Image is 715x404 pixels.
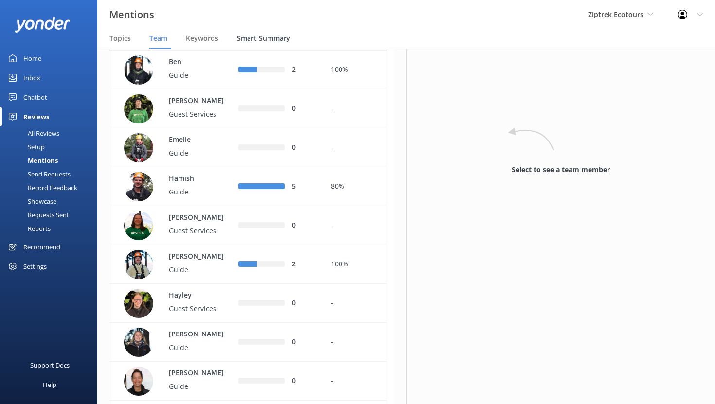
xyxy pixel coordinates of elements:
div: Record Feedback [6,181,77,194]
div: Support Docs [30,355,70,375]
div: row [109,323,387,362]
p: Guide [169,264,232,275]
div: 5 [292,181,316,192]
div: 0 [292,104,316,114]
div: row [109,362,387,401]
div: Settings [23,257,47,276]
div: row [109,89,387,128]
div: Help [43,375,56,394]
div: All Reviews [6,126,59,140]
div: 100% [331,65,379,75]
div: Send Requests [6,167,71,181]
div: 0 [292,298,316,309]
a: Requests Sent [6,208,97,222]
p: [PERSON_NAME] [169,251,232,262]
div: 2 [292,65,316,75]
p: Emelie [169,135,232,145]
img: 60-1745797844.JPG [124,172,153,201]
a: Showcase [6,194,97,208]
div: row [109,284,387,323]
div: - [331,298,379,309]
div: - [331,104,379,114]
div: 100% [331,259,379,270]
p: [PERSON_NAME] [169,368,232,379]
span: Keywords [186,34,218,43]
img: 60-1750636258.JPG [124,250,153,279]
img: 63-1633472405.jpg [124,133,153,162]
div: 80% [331,181,379,192]
p: Guide [169,381,232,392]
div: - [331,220,379,231]
h3: Mentions [109,7,154,22]
a: Send Requests [6,167,97,181]
span: Ziptrek Ecotours [588,10,643,19]
p: Hamish [169,174,232,184]
span: Smart Summary [237,34,290,43]
a: Mentions [6,154,97,167]
div: Inbox [23,68,40,88]
img: 60-1734143173.JPG [124,211,153,240]
img: 60-1750636235.JPG [124,55,153,85]
div: - [331,142,379,153]
div: row [109,206,387,245]
p: Hayley [169,290,232,301]
div: Requests Sent [6,208,69,222]
div: 0 [292,142,316,153]
p: Guide [169,148,232,158]
a: Setup [6,140,97,154]
p: Guide [169,342,232,353]
div: Chatbot [23,88,47,107]
div: - [331,337,379,348]
span: Team [149,34,167,43]
p: Guest Services [169,226,232,236]
div: Showcase [6,194,56,208]
a: All Reviews [6,126,97,140]
div: Recommend [23,237,60,257]
p: [PERSON_NAME] [169,329,232,340]
div: 0 [292,220,316,231]
div: Reviews [23,107,49,126]
div: Home [23,49,41,68]
div: - [331,376,379,386]
div: Reports [6,222,51,235]
p: Guest Services [169,109,232,120]
div: 0 [292,376,316,386]
img: 60-1732309047.JPG [124,367,153,396]
p: [PERSON_NAME] [169,212,232,223]
div: row [109,128,387,167]
img: 60-1704080949.jpg [124,289,153,318]
div: Setup [6,140,45,154]
a: Reports [6,222,97,235]
div: 2 [292,259,316,270]
p: Guest Services [169,303,232,314]
img: yonder-white-logo.png [15,17,71,33]
span: Topics [109,34,131,43]
div: Mentions [6,154,58,167]
a: Record Feedback [6,181,97,194]
img: 60-1750636301.JPG [124,328,153,357]
div: row [109,167,387,206]
div: row [109,245,387,284]
p: Ben [169,57,232,68]
p: Guide [169,187,232,197]
div: row [109,51,387,89]
div: 0 [292,337,316,348]
p: Guide [169,70,232,81]
img: 60-1720830851.jpg [124,94,153,123]
p: [PERSON_NAME] [169,96,232,106]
